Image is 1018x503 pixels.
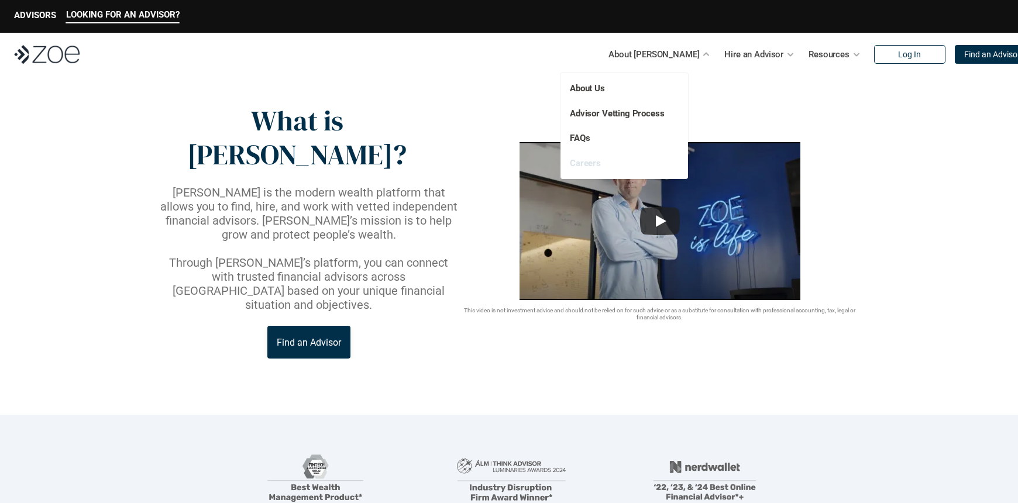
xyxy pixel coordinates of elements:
[14,10,56,20] p: ADVISORS
[158,185,460,242] p: [PERSON_NAME] is the modern wealth platform that allows you to find, hire, and work with vetted i...
[570,108,665,119] a: Advisor Vetting Process
[724,46,783,63] p: Hire an Advisor
[898,50,921,60] p: Log In
[570,158,601,168] a: Careers
[874,45,945,64] a: Log In
[570,133,590,143] a: FAQs
[460,307,860,321] p: This video is not investment advice and should not be relied on for such advice or as a substitut...
[66,9,180,20] p: LOOKING FOR AN ADVISOR?
[809,46,850,63] p: Resources
[570,83,605,94] a: About Us
[158,256,460,312] p: Through [PERSON_NAME]’s platform, you can connect with trusted financial advisors across [GEOGRAP...
[520,142,800,300] img: sddefault.webp
[277,337,341,348] p: Find an Advisor
[267,326,350,359] a: Find an Advisor
[640,207,680,235] button: Play
[158,104,436,171] p: What is [PERSON_NAME]?
[608,46,699,63] p: About [PERSON_NAME]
